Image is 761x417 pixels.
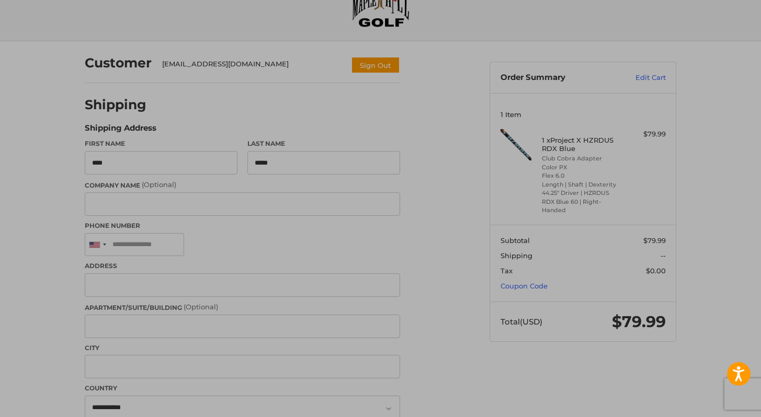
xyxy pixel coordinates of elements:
span: $79.99 [643,236,666,245]
small: (Optional) [184,303,218,311]
label: Apartment/Suite/Building [85,302,400,312]
small: (Optional) [142,180,176,189]
li: Club Cobra Adapter [542,154,622,163]
iframe: Google Customer Reviews [675,389,761,417]
button: Sign Out [351,56,400,74]
span: Subtotal [501,236,530,245]
label: City [85,343,400,353]
li: Flex 6.0 [542,171,622,180]
h4: 1 x Project X HZRDUS RDX Blue [542,136,622,153]
span: Tax [501,267,513,275]
label: Phone Number [85,221,400,230]
a: Edit Cart [613,73,666,83]
label: Company Name [85,180,400,190]
h2: Shipping [85,97,146,113]
li: Color PX [542,163,622,172]
span: $0.00 [646,267,666,275]
div: $79.99 [624,129,666,140]
span: -- [661,251,666,260]
li: Length | Shaft | Dexterity 44.25" Driver | HZRDUS RDX Blue 60 | Right-Handed [542,180,622,215]
div: [EMAIL_ADDRESS][DOMAIN_NAME] [162,59,341,74]
h3: Order Summary [501,73,613,83]
span: Shipping [501,251,532,260]
legend: Shipping Address [85,122,156,139]
div: United States: +1 [85,234,109,256]
h3: 1 Item [501,110,666,119]
h2: Customer [85,55,152,71]
span: Total (USD) [501,317,542,327]
label: Address [85,261,400,271]
a: Coupon Code [501,282,548,290]
label: Country [85,384,400,393]
label: First Name [85,139,237,148]
label: Last Name [247,139,400,148]
span: $79.99 [612,312,666,331]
